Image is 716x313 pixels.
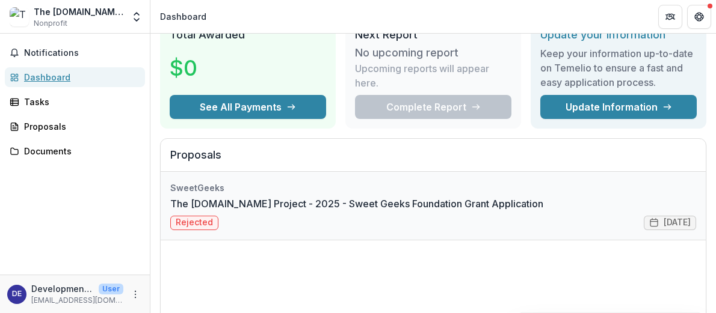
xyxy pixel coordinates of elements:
button: Get Help [687,5,711,29]
span: Nonprofit [34,18,67,29]
div: Tasks [24,96,135,108]
p: Upcoming reports will appear here. [355,61,511,90]
div: Development Email [12,290,22,298]
h2: Proposals [170,148,696,171]
button: More [128,287,143,302]
div: The [DOMAIN_NAME] Project [34,5,123,18]
nav: breadcrumb [155,8,211,25]
div: Dashboard [160,10,206,23]
button: Notifications [5,43,145,62]
p: User [99,284,123,294]
a: Update Information [540,95,697,119]
a: The [DOMAIN_NAME] Project - 2025 - Sweet Geeks Foundation Grant Application [170,196,543,211]
h3: No upcoming report [355,46,458,59]
a: Proposals [5,117,145,136]
a: Dashboard [5,67,145,87]
a: Tasks [5,92,145,112]
h2: Next Report [355,28,511,41]
h2: Update your information [540,28,697,41]
a: Documents [5,141,145,161]
img: The H.E.Art Project [10,7,29,26]
button: Partners [658,5,682,29]
div: Proposals [24,120,135,133]
div: Documents [24,145,135,157]
h3: $0 [170,52,260,84]
div: Dashboard [24,71,135,84]
p: Development Email [31,282,94,295]
h3: Keep your information up-to-date on Temelio to ensure a fast and easy application process. [540,46,697,90]
button: Open entity switcher [128,5,145,29]
h2: Total Awarded [170,28,326,41]
span: Notifications [24,48,140,58]
button: See All Payments [170,95,326,119]
p: [EMAIL_ADDRESS][DOMAIN_NAME] [31,295,123,306]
